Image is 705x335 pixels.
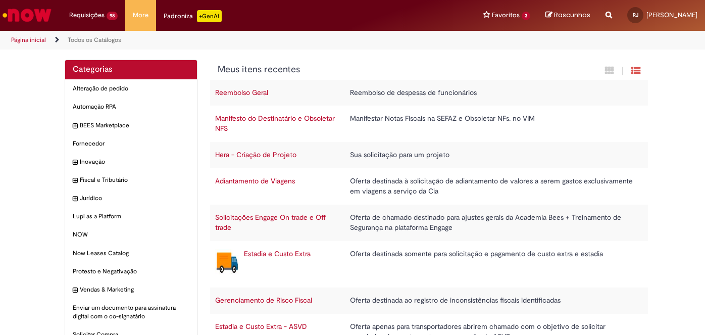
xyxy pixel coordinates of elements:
span: Automação RPA [73,103,189,111]
div: NOW [65,225,197,244]
a: Hera - Criação de Projeto [215,150,296,159]
div: expandir categoria Inovação Inovação [65,153,197,171]
span: Alteração de pedido [73,84,189,93]
span: RJ [633,12,638,18]
span: Rascunhos [554,10,590,20]
a: Gerenciamento de Risco Fiscal [215,296,312,305]
span: More [133,10,148,20]
span: Jurídico [80,194,189,203]
p: +GenAi [197,10,222,22]
span: Fornecedor [73,139,189,148]
span: Requisições [69,10,105,20]
span: 98 [107,12,118,20]
ul: Trilhas de página [8,31,463,50]
div: expandir categoria Vendas & Marketing Vendas & Marketing [65,280,197,299]
i: expandir categoria Vendas & Marketing [73,285,77,296]
div: Fornecedor [65,134,197,153]
tr: Estadia e Custo Extra Estadia e Custo Extra Oferta destinada somente para solicitação e pagamento... [210,241,648,288]
div: expandir categoria Fiscal e Tributário Fiscal e Tributário [65,171,197,189]
td: Oferta destinada ao registro de inconsistências fiscais identificadas [345,288,638,314]
img: ServiceNow [1,5,53,25]
div: expandir categoria BEES Marketplace BEES Marketplace [65,116,197,135]
a: Estadia e Custo Extra - ASVD [215,322,307,331]
i: Exibição de grade [631,66,640,75]
div: expandir categoria Jurídico Jurídico [65,189,197,208]
span: Enviar um documento para assinatura digital com o co-signatário [73,304,189,321]
div: Now Leases Catalog [65,244,197,263]
div: Padroniza [164,10,222,22]
a: Adiantamento de Viagens [215,176,295,185]
i: expandir categoria Fiscal e Tributário [73,176,77,186]
div: Automação RPA [65,98,197,116]
span: Protesto e Negativação [73,267,189,276]
a: Estadia e Custo Extra [244,249,311,258]
td: Oferta de chamado destinado para ajustes gerais da Academia Bees + Treinamento de Segurança na pl... [345,205,638,241]
tr: Solicitações Engage On trade e Off trade Oferta de chamado destinado para ajustes gerais da Acade... [210,205,648,241]
span: [PERSON_NAME] [646,11,697,19]
span: 3 [522,12,530,20]
div: Lupi as a Platform [65,207,197,226]
a: Página inicial [11,36,46,44]
span: BEES Marketplace [80,121,189,130]
td: Oferta destinada à solicitação de adiantamento de valores a serem gastos exclusivamente em viagen... [345,168,638,205]
span: NOW [73,230,189,239]
i: expandir categoria BEES Marketplace [73,121,77,131]
td: Manifestar Notas Fiscais na SEFAZ e Obsoletar NFs. no VIM [345,106,638,142]
tr: Gerenciamento de Risco Fiscal Oferta destinada ao registro de inconsistências fiscais identificadas [210,288,648,314]
td: Sua solicitação para um projeto [345,142,638,168]
span: Inovação [80,158,189,166]
a: Reembolso Geral [215,88,268,97]
tr: Reembolso Geral Reembolso de despesas de funcionários [210,80,648,106]
h1: {"description":"","title":"Meus itens recentes"} Categoria [218,65,531,75]
a: Rascunhos [545,11,590,20]
a: Solicitações Engage On trade e Off trade [215,213,326,232]
div: Protesto e Negativação [65,262,197,281]
span: Vendas & Marketing [80,285,189,294]
img: Estadia e Custo Extra [215,249,239,274]
div: Alteração de pedido [65,79,197,98]
span: Lupi as a Platform [73,212,189,221]
a: Manifesto do Destinatário e Obsoletar NFS [215,114,335,133]
tr: Hera - Criação de Projeto Sua solicitação para um projeto [210,142,648,168]
div: Enviar um documento para assinatura digital com o co-signatário [65,299,197,326]
span: Fiscal e Tributário [80,176,189,184]
i: expandir categoria Inovação [73,158,77,168]
span: Favoritos [492,10,520,20]
span: Now Leases Catalog [73,249,189,258]
tr: Manifesto do Destinatário e Obsoletar NFS Manifestar Notas Fiscais na SEFAZ e Obsoletar NFs. no VIM [210,106,648,142]
i: expandir categoria Jurídico [73,194,77,204]
span: | [622,65,624,77]
a: Todos os Catálogos [68,36,121,44]
i: Exibição em cartão [605,66,614,75]
td: Reembolso de despesas de funcionários [345,80,638,106]
h2: Categorias [73,65,189,74]
td: Oferta destinada somente para solicitação e pagamento de custo extra e estadia [345,241,638,288]
tr: Adiantamento de Viagens Oferta destinada à solicitação de adiantamento de valores a serem gastos ... [210,168,648,205]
